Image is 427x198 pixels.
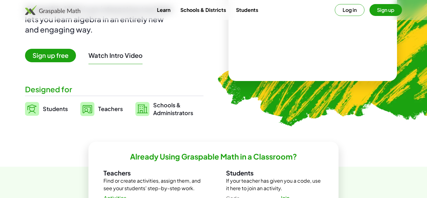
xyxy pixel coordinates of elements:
a: Teachers [80,101,123,117]
span: Sign up free [25,49,76,62]
button: Sign up [369,4,402,16]
video: What is this? This is dynamic math notation. Dynamic math notation plays a central role in how Gr... [266,8,360,55]
p: If your teacher has given you a code, use it here to join an activity. [226,177,324,192]
h3: Students [226,169,324,177]
div: Designed for [25,84,203,94]
span: Schools & Administrators [153,101,193,117]
a: Students [231,4,263,16]
span: Teachers [98,105,123,112]
button: Watch Intro Video [88,51,143,59]
h3: Teachers [103,169,201,177]
img: svg%3e [80,102,94,116]
a: Students [25,101,68,117]
span: Students [43,105,68,112]
img: svg%3e [135,102,149,116]
h2: Already Using Graspable Math in a Classroom? [130,152,297,161]
a: Schools &Administrators [135,101,193,117]
a: Schools & Districts [175,4,231,16]
button: Log in [335,4,364,16]
a: Learn [152,4,175,16]
img: svg%3e [25,102,39,116]
p: Find or create activities, assign them, and see your students' step-by-step work. [103,177,201,192]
